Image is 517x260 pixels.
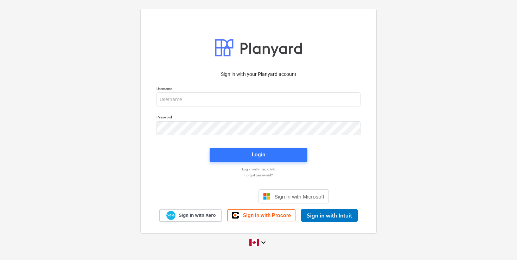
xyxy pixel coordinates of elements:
[157,86,360,92] p: Username
[227,209,295,221] a: Sign in with Procore
[157,92,360,106] input: Username
[153,167,364,171] a: Log in with magic link
[274,194,324,200] span: Sign in with Microsoft
[157,71,360,78] p: Sign in with your Planyard account
[263,193,270,200] img: Microsoft logo
[185,189,256,204] iframe: Sign in with Google Button
[252,150,265,159] div: Login
[179,212,216,219] span: Sign in with Xero
[159,209,222,222] a: Sign in with Xero
[210,148,307,162] button: Login
[243,212,291,219] span: Sign in with Procore
[157,115,360,121] p: Password
[166,211,175,220] img: Xero logo
[153,173,364,177] a: Forgot password?
[259,238,268,247] i: keyboard_arrow_down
